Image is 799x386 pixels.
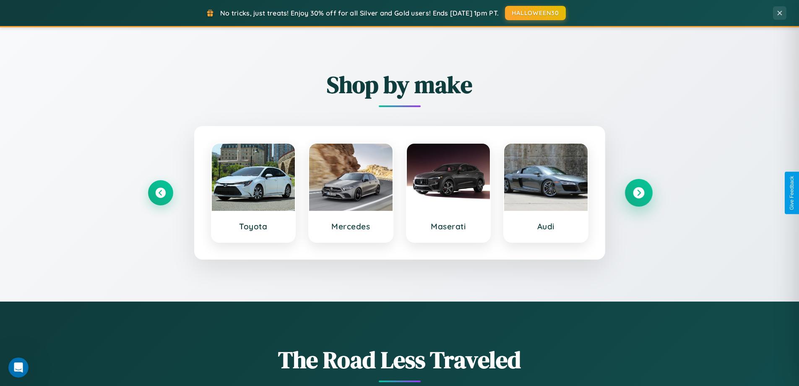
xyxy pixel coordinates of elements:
h1: The Road Less Traveled [148,344,651,376]
div: Give Feedback [789,176,795,210]
span: No tricks, just treats! Enjoy 30% off for all Silver and Gold users! Ends [DATE] 1pm PT. [220,9,499,17]
h3: Maserati [415,221,482,231]
h3: Toyota [220,221,287,231]
h3: Mercedes [318,221,384,231]
button: HALLOWEEN30 [505,6,566,20]
iframe: Intercom live chat [8,357,29,378]
h3: Audi [513,221,579,231]
h2: Shop by make [148,68,651,101]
